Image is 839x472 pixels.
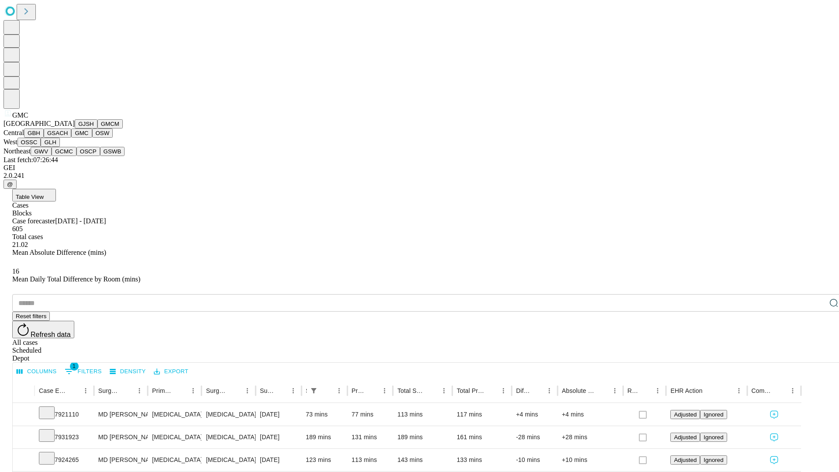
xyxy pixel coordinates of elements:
[639,385,652,397] button: Sort
[100,147,125,156] button: GSWB
[306,426,343,448] div: 189 mins
[75,119,97,128] button: GJSH
[352,426,389,448] div: 131 mins
[31,147,52,156] button: GWV
[674,411,697,418] span: Adjusted
[52,147,76,156] button: GCMC
[3,147,31,155] span: Northeast
[674,457,697,463] span: Adjusted
[306,449,343,471] div: 123 mins
[76,147,100,156] button: OSCP
[562,387,596,394] div: Absolute Difference
[152,449,197,471] div: [MEDICAL_DATA]
[670,433,700,442] button: Adjusted
[17,430,30,445] button: Expand
[92,128,113,138] button: OSW
[397,426,448,448] div: 189 mins
[562,426,619,448] div: +28 mins
[152,387,174,394] div: Primary Service
[752,387,773,394] div: Comments
[333,385,345,397] button: Menu
[260,387,274,394] div: Surgery Date
[41,138,59,147] button: GLH
[3,180,17,189] button: @
[12,267,19,275] span: 16
[700,410,727,419] button: Ignored
[438,385,450,397] button: Menu
[562,403,619,426] div: +4 mins
[206,449,251,471] div: [MEDICAL_DATA]
[97,119,123,128] button: GMCM
[308,385,320,397] button: Show filters
[121,385,133,397] button: Sort
[17,407,30,423] button: Expand
[98,449,143,471] div: MD [PERSON_NAME]
[17,138,41,147] button: OSSC
[516,449,553,471] div: -10 mins
[16,313,46,319] span: Reset filters
[674,434,697,441] span: Adjusted
[260,449,297,471] div: [DATE]
[516,426,553,448] div: -28 mins
[62,364,104,378] button: Show filters
[733,385,745,397] button: Menu
[175,385,187,397] button: Sort
[55,217,106,225] span: [DATE] - [DATE]
[397,403,448,426] div: 113 mins
[352,387,366,394] div: Predicted In Room Duration
[700,433,727,442] button: Ignored
[80,385,92,397] button: Menu
[321,385,333,397] button: Sort
[562,449,619,471] div: +10 mins
[7,181,13,187] span: @
[12,111,28,119] span: GMC
[308,385,320,397] div: 1 active filter
[12,275,140,283] span: Mean Daily Total Difference by Room (mins)
[397,449,448,471] div: 143 mins
[12,225,23,233] span: 605
[17,453,30,468] button: Expand
[352,449,389,471] div: 113 mins
[700,455,727,465] button: Ignored
[774,385,787,397] button: Sort
[152,403,197,426] div: [MEDICAL_DATA]
[670,455,700,465] button: Adjusted
[152,365,191,378] button: Export
[704,411,723,418] span: Ignored
[457,449,507,471] div: 133 mins
[652,385,664,397] button: Menu
[31,331,71,338] span: Refresh data
[12,241,28,248] span: 21.02
[275,385,287,397] button: Sort
[39,403,90,426] div: 7921110
[457,403,507,426] div: 117 mins
[3,138,17,146] span: West
[39,426,90,448] div: 7931923
[71,128,92,138] button: GMC
[609,385,621,397] button: Menu
[39,449,90,471] div: 7924265
[704,457,723,463] span: Ignored
[352,403,389,426] div: 77 mins
[12,312,50,321] button: Reset filters
[378,385,391,397] button: Menu
[3,156,58,163] span: Last fetch: 07:26:44
[543,385,555,397] button: Menu
[366,385,378,397] button: Sort
[260,403,297,426] div: [DATE]
[628,387,639,394] div: Resolved in EHR
[206,387,228,394] div: Surgery Name
[16,194,44,200] span: Table View
[704,385,716,397] button: Sort
[287,385,299,397] button: Menu
[12,189,56,201] button: Table View
[241,385,253,397] button: Menu
[497,385,510,397] button: Menu
[670,387,702,394] div: EHR Action
[107,365,148,378] button: Density
[397,387,425,394] div: Total Scheduled Duration
[3,129,24,136] span: Central
[12,233,43,240] span: Total cases
[206,403,251,426] div: [MEDICAL_DATA] GREATER THAN 50SQ CM
[187,385,199,397] button: Menu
